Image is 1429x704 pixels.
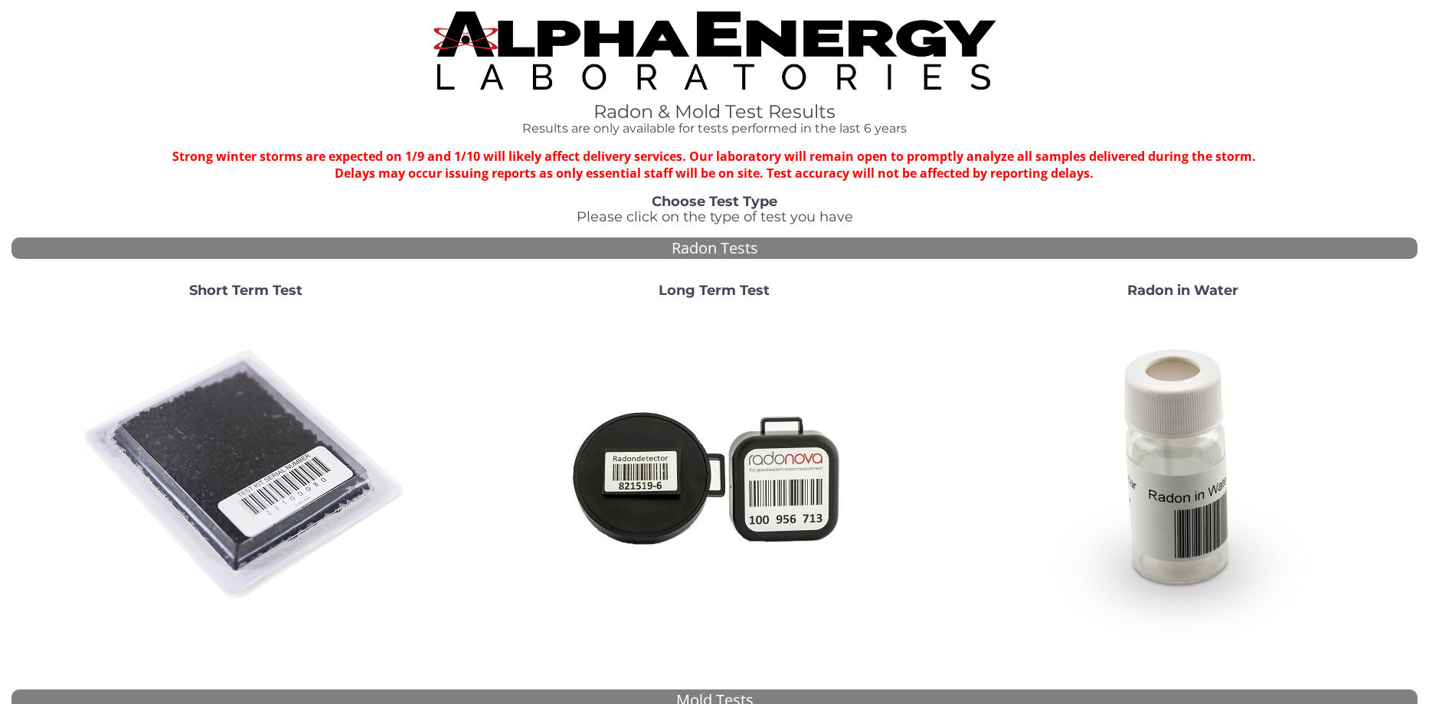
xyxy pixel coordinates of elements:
strong: Long Term Test [659,282,770,299]
strong: Short Term Test [189,282,302,299]
img: ShortTerm.jpg [81,311,410,640]
div: Radon Tests [11,237,1418,260]
h4: Results are only available for tests performed in the last 6 years [433,122,996,136]
img: Radtrak2vsRadtrak3.jpg [550,311,879,640]
strong: Choose Test Type [652,193,777,210]
strong: Strong winter storms are expected on 1/9 and 1/10 will likely affect delivery services. Our labor... [172,148,1256,182]
h1: Radon & Mold Test Results [433,102,996,122]
strong: Radon in Water [1127,282,1238,299]
img: RadoninWater.jpg [1019,311,1348,640]
img: TightCrop.jpg [433,11,996,90]
span: Please click on the type of test you have [577,208,853,225]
